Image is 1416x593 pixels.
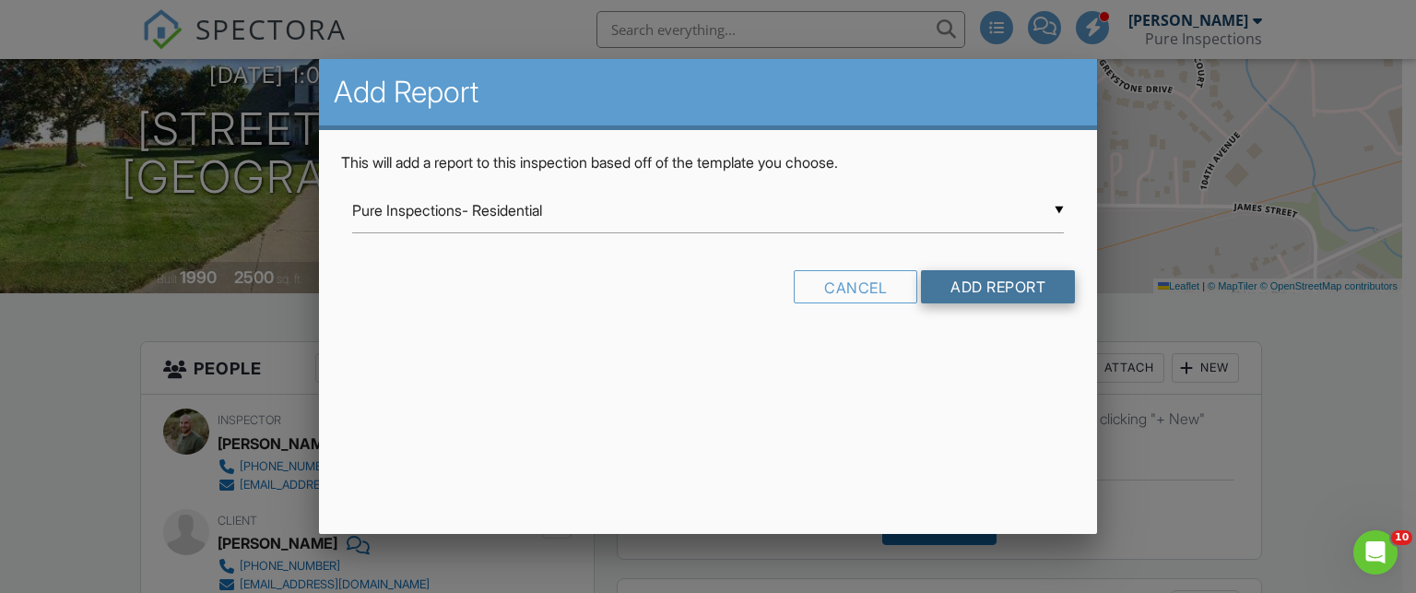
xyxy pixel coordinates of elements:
iframe: Intercom live chat [1353,530,1398,575]
input: Add Report [921,270,1075,303]
span: 10 [1391,530,1412,545]
p: This will add a report to this inspection based off of the template you choose. [341,152,1076,172]
h2: Add Report [334,74,1083,111]
div: Cancel [794,270,917,303]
